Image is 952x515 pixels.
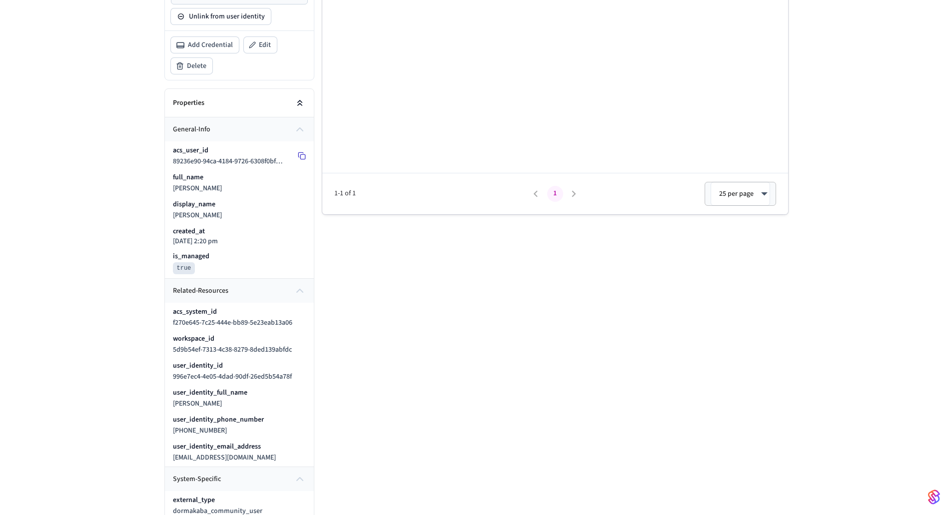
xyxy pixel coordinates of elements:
[173,237,218,245] p: [DATE] 2:20 pm
[173,172,203,182] p: full_name
[173,98,204,108] h2: Properties
[173,210,222,220] span: [PERSON_NAME]
[173,426,227,436] span: [PHONE_NUMBER]
[171,8,271,24] button: Unlink from user identity
[173,388,247,398] p: user_identity_full_name
[173,145,208,155] p: acs_user_id
[173,334,214,344] p: workspace_id
[244,37,277,53] button: Edit
[171,58,212,74] button: Delete
[188,40,233,50] span: Add Credential
[173,474,221,485] span: system-specific
[334,188,527,199] span: 1-1 of 1
[547,186,563,202] button: page 1
[711,182,770,206] div: 25 per page
[173,286,228,296] span: related-resources
[173,415,264,425] p: user_identity_phone_number
[173,199,215,209] p: display_name
[165,141,314,278] div: general-info
[173,495,215,505] p: external_type
[171,37,239,53] button: Add Credential
[173,183,222,193] span: [PERSON_NAME]
[187,61,206,71] span: Delete
[173,262,195,274] pre: true
[173,442,261,452] p: user_identity_email_address
[928,489,940,505] img: SeamLogoGradient.69752ec5.svg
[173,345,292,355] span: 5d9b54ef-7313-4c38-8279-8ded139abfdc
[173,372,292,382] span: 996e7ec4-4e05-4dad-90df-26ed5b54a78f
[173,307,217,317] p: acs_system_id
[165,303,314,467] div: related-resources
[173,318,292,328] span: f270e645-7c25-444e-bb89-5e23eab13a06
[165,279,314,303] button: related-resources
[173,361,223,371] p: user_identity_id
[165,117,314,141] button: general-info
[173,399,222,409] span: [PERSON_NAME]
[173,453,276,463] span: [EMAIL_ADDRESS][DOMAIN_NAME]
[173,226,205,236] p: created_at
[259,40,271,50] span: Edit
[173,156,290,166] span: 89236e90-94ca-4184-9726-6308f0bf6555
[165,467,314,491] button: system-specific
[173,251,209,261] p: is_managed
[527,186,584,202] nav: pagination navigation
[173,124,210,135] span: general-info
